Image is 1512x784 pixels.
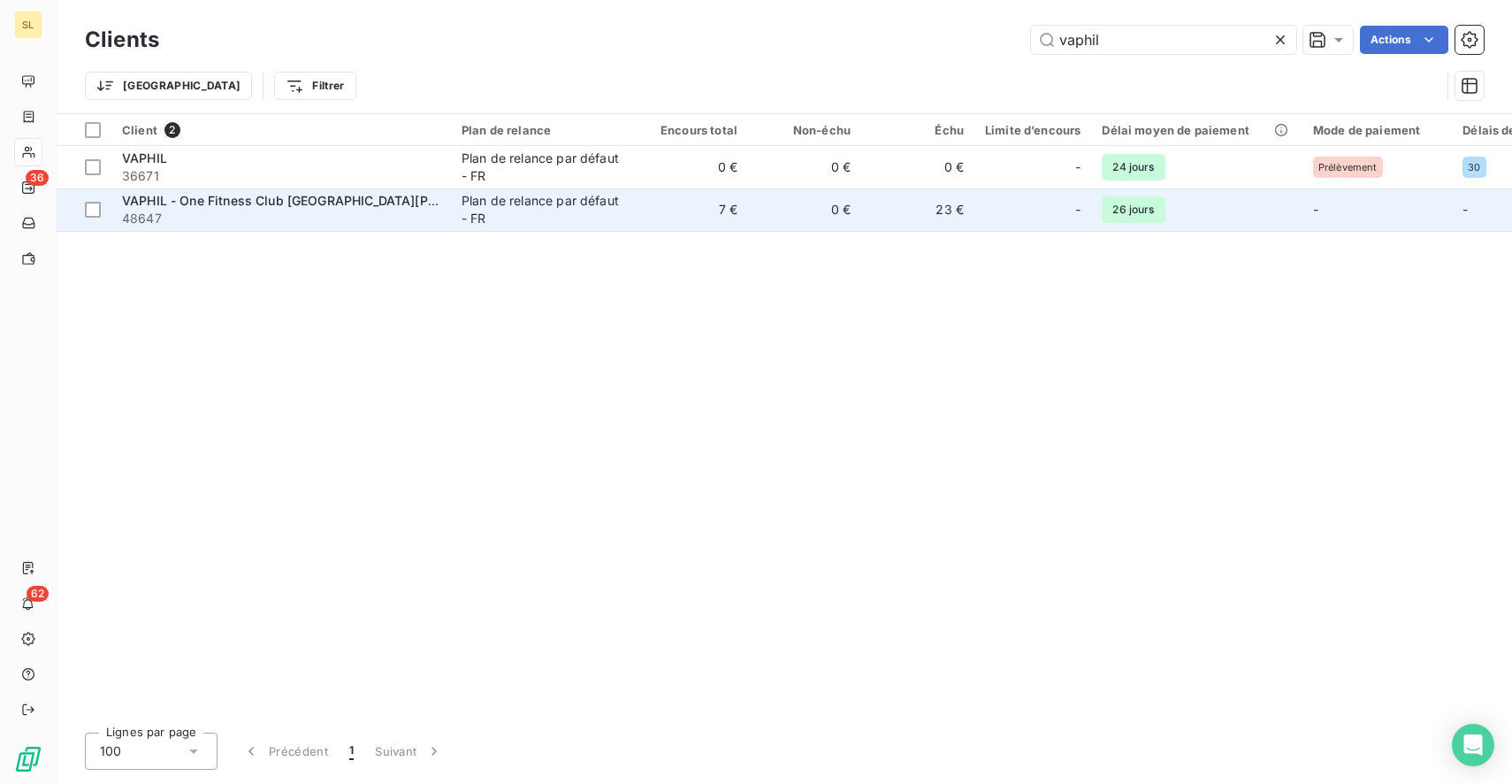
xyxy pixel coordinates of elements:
[274,72,355,100] button: Filtrer
[232,733,339,770] button: Précédent
[26,170,49,186] span: 36
[748,188,861,231] td: 0 €
[122,167,440,185] span: 36671
[748,146,861,188] td: 0 €
[872,123,964,137] div: Échu
[100,742,121,760] span: 100
[462,123,624,137] div: Plan de relance
[14,11,42,39] div: SL
[1360,26,1448,54] button: Actions
[1102,123,1291,137] div: Délai moyen de paiement
[1031,26,1296,54] input: Rechercher
[635,188,748,231] td: 7 €
[122,193,518,208] span: VAPHIL - One Fitness Club [GEOGRAPHIC_DATA][PERSON_NAME]
[339,733,364,770] button: 1
[1075,201,1081,219] span: -
[1318,162,1378,173] span: Prélèvement
[164,122,180,138] span: 2
[14,745,42,773] img: Logo LeanPay
[861,146,974,188] td: 0 €
[1102,196,1165,223] span: 26 jours
[645,123,737,137] div: Encours total
[349,742,354,760] span: 1
[85,72,252,100] button: [GEOGRAPHIC_DATA]
[1313,123,1441,137] div: Mode de paiement
[462,150,624,185] div: Plan de relance par défaut - FR
[635,146,748,188] td: 0 €
[27,586,49,602] span: 62
[462,192,624,227] div: Plan de relance par défaut - FR
[1075,158,1081,176] span: -
[122,150,167,165] span: VAPHIL
[122,210,440,227] span: 48647
[1452,724,1494,766] div: Open Intercom Messenger
[364,733,454,770] button: Suivant
[1313,202,1318,217] span: -
[861,188,974,231] td: 23 €
[1468,162,1480,173] span: 30
[985,123,1081,137] div: Limite d’encours
[122,123,157,137] span: Client
[759,123,851,137] div: Non-échu
[1102,154,1165,181] span: 24 jours
[1462,202,1468,217] span: -
[85,24,159,56] h3: Clients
